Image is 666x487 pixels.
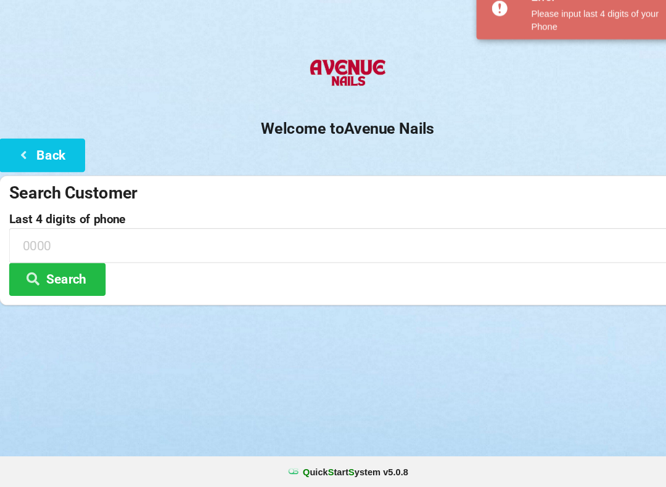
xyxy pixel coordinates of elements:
img: AvenueNails-Logo.png [292,67,374,117]
div: Error [509,12,635,25]
img: favicon.ico [275,466,287,478]
label: Last 4 digits of phone [9,224,657,237]
div: Please input last 4 digits of your Phone [509,28,635,52]
div: Search Customer [9,195,657,216]
span: S [314,467,320,477]
button: Search [9,272,102,304]
span: Q [290,467,297,477]
b: uick tart ystem v 5.0.8 [290,466,391,478]
input: 0000 [9,239,657,272]
span: S [334,467,339,477]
